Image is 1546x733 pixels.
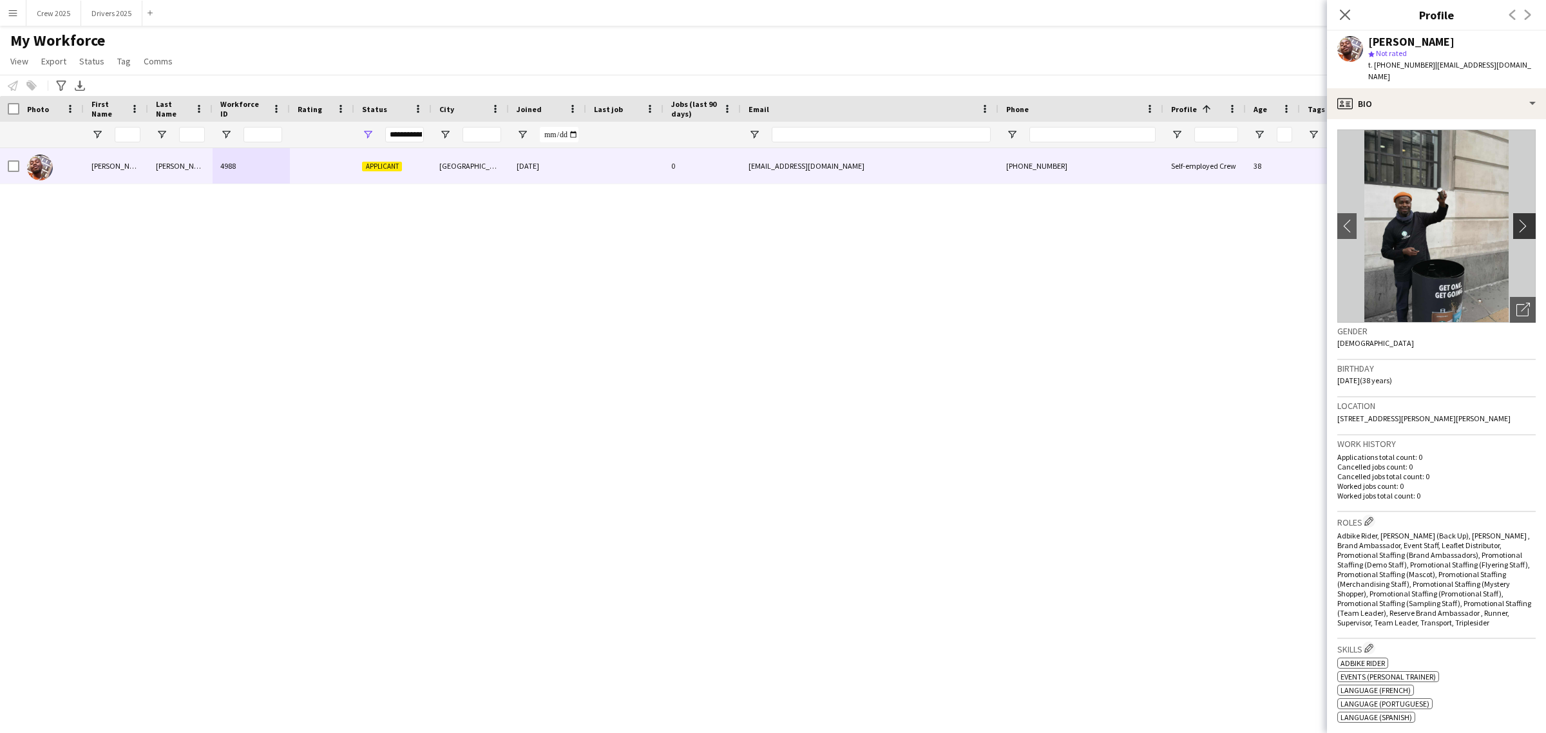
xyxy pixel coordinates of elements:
[1163,148,1246,184] div: Self-employed Crew
[10,55,28,67] span: View
[220,99,267,119] span: Workforce ID
[1368,36,1455,48] div: [PERSON_NAME]
[117,55,131,67] span: Tag
[115,127,140,142] input: First Name Filter Input
[27,104,49,114] span: Photo
[1327,88,1546,119] div: Bio
[1337,376,1392,385] span: [DATE] (38 years)
[1341,672,1436,681] span: Events (Personal trainer)
[1337,400,1536,412] h3: Location
[1277,127,1292,142] input: Age Filter Input
[1337,515,1536,528] h3: Roles
[213,148,290,184] div: 4988
[1327,6,1546,23] h3: Profile
[540,127,578,142] input: Joined Filter Input
[1308,129,1319,140] button: Open Filter Menu
[1337,363,1536,374] h3: Birthday
[36,53,72,70] a: Export
[1337,531,1531,627] span: Adbike Rider, [PERSON_NAME] (Back Up), [PERSON_NAME] , Brand Ambassador, Event Staff, Leaflet Dis...
[1308,104,1325,114] span: Tags
[749,129,760,140] button: Open Filter Menu
[362,162,402,171] span: Applicant
[1006,129,1018,140] button: Open Filter Menu
[1029,127,1156,142] input: Phone Filter Input
[1337,129,1536,323] img: Crew avatar or photo
[1254,129,1265,140] button: Open Filter Menu
[1341,685,1411,695] span: Language (French)
[749,104,769,114] span: Email
[1246,148,1300,184] div: 38
[1341,699,1429,709] span: Language (Portuguese)
[79,55,104,67] span: Status
[517,129,528,140] button: Open Filter Menu
[41,55,66,67] span: Export
[439,129,451,140] button: Open Filter Menu
[671,99,718,119] span: Jobs (last 90 days)
[1341,658,1385,668] span: Adbike Rider
[74,53,110,70] a: Status
[84,148,148,184] div: [PERSON_NAME]
[1510,297,1536,323] div: Open photos pop-in
[1337,491,1536,500] p: Worked jobs total count: 0
[81,1,142,26] button: Drivers 2025
[1337,481,1536,491] p: Worked jobs count: 0
[144,55,173,67] span: Comms
[179,127,205,142] input: Last Name Filter Input
[298,104,322,114] span: Rating
[112,53,136,70] a: Tag
[1006,104,1029,114] span: Phone
[1171,129,1183,140] button: Open Filter Menu
[463,127,501,142] input: City Filter Input
[1337,325,1536,337] h3: Gender
[1194,127,1238,142] input: Profile Filter Input
[362,129,374,140] button: Open Filter Menu
[1376,48,1407,58] span: Not rated
[1341,712,1412,722] span: Language (Spanish)
[1337,338,1414,348] span: [DEMOGRAPHIC_DATA]
[741,148,998,184] div: [EMAIL_ADDRESS][DOMAIN_NAME]
[10,31,105,50] span: My Workforce
[1254,104,1267,114] span: Age
[772,127,991,142] input: Email Filter Input
[509,148,586,184] div: [DATE]
[1337,471,1536,481] p: Cancelled jobs total count: 0
[5,53,33,70] a: View
[53,78,69,93] app-action-btn: Advanced filters
[439,104,454,114] span: City
[26,1,81,26] button: Crew 2025
[156,129,167,140] button: Open Filter Menu
[1337,462,1536,471] p: Cancelled jobs count: 0
[27,155,53,180] img: Flavio Oliveira
[594,104,623,114] span: Last job
[1337,642,1536,655] h3: Skills
[1171,104,1197,114] span: Profile
[1368,60,1531,81] span: | [EMAIL_ADDRESS][DOMAIN_NAME]
[243,127,282,142] input: Workforce ID Filter Input
[156,99,189,119] span: Last Name
[1337,438,1536,450] h3: Work history
[517,104,542,114] span: Joined
[72,78,88,93] app-action-btn: Export XLSX
[138,53,178,70] a: Comms
[148,148,213,184] div: [PERSON_NAME]
[432,148,509,184] div: [GEOGRAPHIC_DATA]
[220,129,232,140] button: Open Filter Menu
[362,104,387,114] span: Status
[998,148,1163,184] div: [PHONE_NUMBER]
[1337,452,1536,462] p: Applications total count: 0
[1337,414,1511,423] span: [STREET_ADDRESS][PERSON_NAME][PERSON_NAME]
[91,99,125,119] span: First Name
[663,148,741,184] div: 0
[91,129,103,140] button: Open Filter Menu
[1368,60,1435,70] span: t. [PHONE_NUMBER]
